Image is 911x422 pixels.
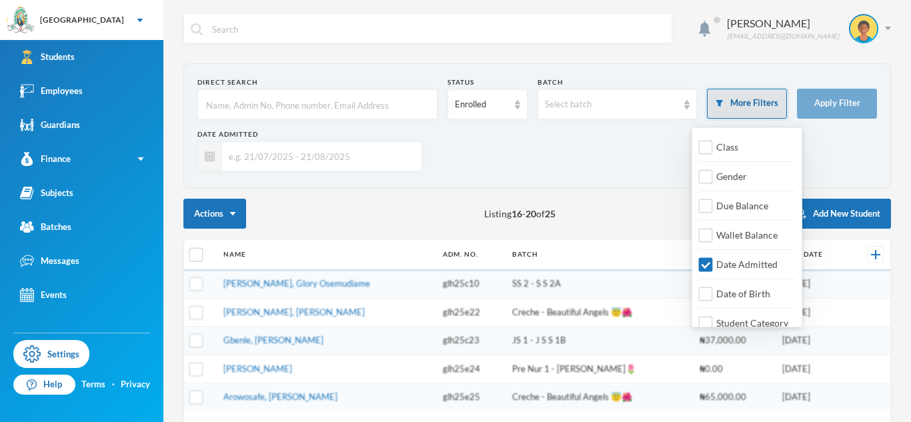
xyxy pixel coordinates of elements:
div: Batch [538,77,698,87]
a: Settings [13,340,89,368]
input: e.g. 21/07/2025 - 21/08/2025 [222,141,415,171]
div: [PERSON_NAME] [727,15,839,31]
td: Creche - Beautiful Angels 😇🌺 [506,298,694,327]
td: [DATE] [776,327,850,355]
div: Batches [20,220,71,234]
button: Apply Filter [797,89,877,119]
td: Pre Nur 1 - [PERSON_NAME]🌷 [506,355,694,383]
div: Guardians [20,118,80,132]
input: Search [211,14,665,44]
div: · [112,378,115,391]
td: ₦37,000.00 [693,327,775,355]
a: [PERSON_NAME] [223,363,292,374]
a: Help [13,375,75,395]
td: JS 1 - J S S 1B [506,327,694,355]
div: Students [20,50,75,64]
span: Class [711,141,744,153]
td: glh25c23 [436,327,506,355]
button: Actions [183,199,246,229]
a: [PERSON_NAME], [PERSON_NAME] [223,307,365,317]
th: Name [217,239,435,270]
td: [DATE] [776,270,850,299]
button: More Filters [707,89,787,119]
div: [GEOGRAPHIC_DATA] [40,14,124,26]
span: Due Balance [711,200,774,211]
th: Adm. No. [436,239,506,270]
input: Name, Admin No, Phone number, Email Address [205,90,430,120]
span: Student Category [711,317,794,329]
div: Status [447,77,528,87]
div: Finance [20,152,71,166]
td: glh25e24 [436,355,506,383]
img: logo [7,7,34,34]
td: glh25c10 [436,270,506,299]
img: + [871,250,880,259]
td: [DATE] [776,355,850,383]
a: Gbenle, [PERSON_NAME] [223,335,323,345]
td: Creche - Beautiful Angels 😇🌺 [506,383,694,411]
b: 25 [545,208,556,219]
a: Privacy [121,378,150,391]
span: Listing - of [484,207,556,221]
td: ₦65,000.00 [693,383,775,411]
a: [PERSON_NAME], Glory Osemudiame [223,278,370,289]
div: Events [20,288,67,302]
td: glh25e22 [436,298,506,327]
td: [DATE] [776,298,850,327]
div: Subjects [20,186,73,200]
div: [EMAIL_ADDRESS][DOMAIN_NAME] [727,31,839,41]
img: search [191,23,203,35]
th: Adm. Date [776,239,850,270]
a: Arowosafe, [PERSON_NAME] [223,391,337,402]
b: 16 [512,208,522,219]
th: Batch [506,239,694,270]
button: Add New Student [786,199,891,229]
div: Employees [20,84,83,98]
span: Date of Birth [711,288,776,299]
div: Direct Search [197,77,437,87]
td: [DATE] [776,383,850,411]
span: Gender [711,171,752,182]
div: Date Admitted [197,129,422,139]
span: Wallet Balance [711,229,783,241]
img: STUDENT [850,15,877,42]
div: Enrolled [455,98,508,111]
div: Messages [20,254,79,268]
b: 20 [526,208,536,219]
span: Date Admitted [711,259,783,270]
td: SS 2 - S S 2A [506,270,694,299]
td: glh25e25 [436,383,506,411]
td: ₦0.00 [693,355,775,383]
div: Select batch [545,98,678,111]
a: Terms [81,378,105,391]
